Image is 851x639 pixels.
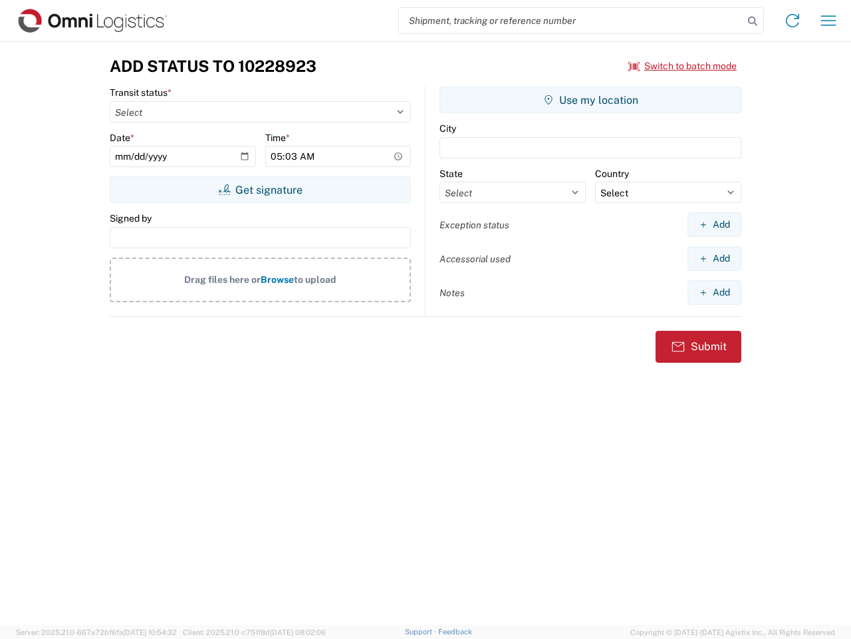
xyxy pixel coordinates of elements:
[294,274,336,285] span: to upload
[184,274,261,285] span: Drag files here or
[261,274,294,285] span: Browse
[628,55,737,77] button: Switch to batch mode
[595,168,629,180] label: Country
[399,8,743,33] input: Shipment, tracking or reference number
[123,628,177,636] span: [DATE] 10:54:32
[405,628,438,636] a: Support
[110,87,172,99] label: Transit status
[439,219,509,231] label: Exception status
[110,176,411,203] button: Get signature
[439,287,465,299] label: Notes
[110,132,134,144] label: Date
[110,57,316,76] h3: Add Status to 10228923
[630,626,835,638] span: Copyright © [DATE]-[DATE] Agistix Inc., All Rights Reserved
[687,280,741,305] button: Add
[439,87,741,113] button: Use my location
[439,168,463,180] label: State
[687,246,741,271] button: Add
[439,122,456,134] label: City
[183,628,326,636] span: Client: 2025.21.0-c751f8d
[110,212,152,224] label: Signed by
[265,132,290,144] label: Time
[656,331,741,363] button: Submit
[687,212,741,237] button: Add
[16,628,177,636] span: Server: 2025.21.0-667a72bf6fa
[439,253,511,265] label: Accessorial used
[438,628,472,636] a: Feedback
[270,628,326,636] span: [DATE] 08:02:06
